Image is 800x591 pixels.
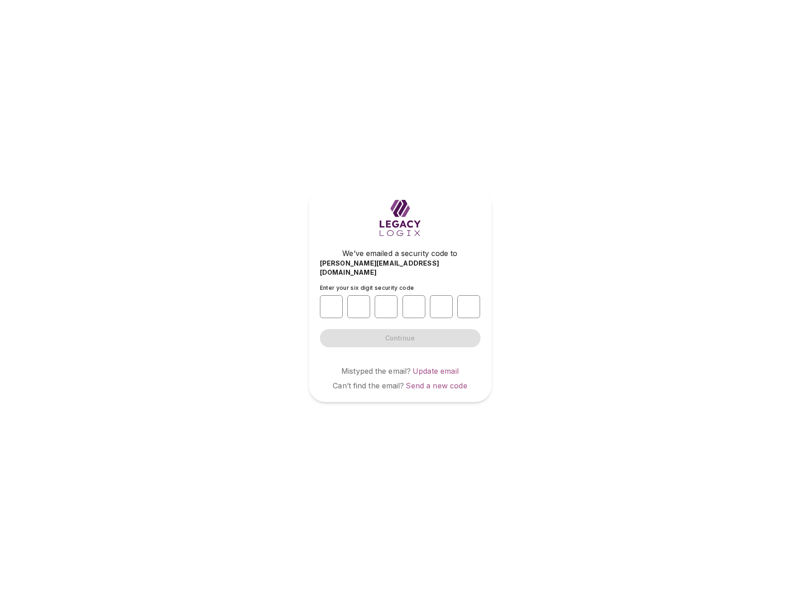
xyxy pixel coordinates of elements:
[320,259,481,277] span: [PERSON_NAME][EMAIL_ADDRESS][DOMAIN_NAME]
[341,366,411,376] span: Mistyped the email?
[333,381,404,390] span: Can’t find the email?
[342,248,457,259] span: We’ve emailed a security code to
[320,284,414,291] span: Enter your six digit security code
[406,381,467,390] a: Send a new code
[413,366,459,376] a: Update email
